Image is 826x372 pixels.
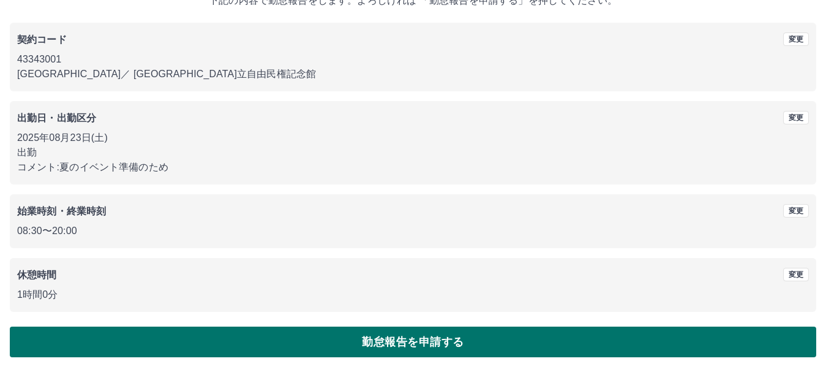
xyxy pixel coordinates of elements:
button: 変更 [783,268,809,281]
p: 出勤 [17,145,809,160]
p: 08:30 〜 20:00 [17,224,809,238]
button: 変更 [783,32,809,46]
b: 休憩時間 [17,270,57,280]
button: 変更 [783,204,809,218]
b: 始業時刻・終業時刻 [17,206,106,216]
p: 2025年08月23日(土) [17,131,809,145]
button: 勤怠報告を申請する [10,327,816,357]
p: 1時間0分 [17,287,809,302]
button: 変更 [783,111,809,124]
b: 出勤日・出勤区分 [17,113,96,123]
p: コメント: 夏のイベント準備のため [17,160,809,175]
p: [GEOGRAPHIC_DATA] ／ [GEOGRAPHIC_DATA]立自由民権記念館 [17,67,809,82]
b: 契約コード [17,34,67,45]
p: 43343001 [17,52,809,67]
